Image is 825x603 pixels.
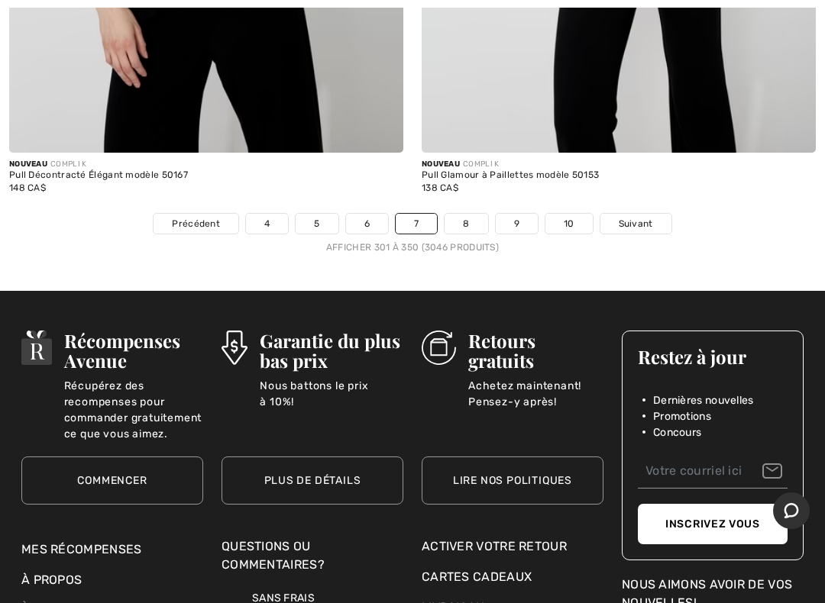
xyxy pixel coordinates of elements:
h3: Retours gratuits [468,331,603,370]
a: Activer votre retour [422,537,603,556]
div: À propos [21,571,203,597]
span: Précédent [172,217,220,231]
a: 5 [296,214,338,234]
img: Garantie du plus bas prix [222,331,247,365]
a: Mes récompenses [21,542,142,556]
span: 138 CA$ [422,182,458,193]
a: 4 [246,214,288,234]
a: Suivant [600,214,671,234]
a: Commencer [21,456,203,505]
input: Votre courriel ici [638,454,788,489]
button: Inscrivez vous [638,504,788,544]
img: Récompenses Avenue [21,331,52,365]
span: Nouveau [422,160,460,169]
span: Concours [653,424,701,440]
span: Nouveau [9,160,47,169]
p: Nous battons le prix à 10%! [260,378,403,408]
a: Précédent [154,214,238,234]
a: 10 [545,214,593,234]
div: Pull Glamour à Paillettes modèle 50153 [422,170,816,181]
a: Plus de détails [222,456,403,505]
a: 6 [346,214,388,234]
span: Dernières nouvelles [653,392,754,408]
div: Pull Décontracté Élégant modèle 50167 [9,170,403,181]
p: Achetez maintenant! Pensez-y après! [468,378,603,408]
a: Cartes Cadeaux [422,568,603,586]
a: 8 [445,214,487,234]
span: 148 CA$ [9,182,46,193]
p: Récupérez des recompenses pour commander gratuitement ce que vous aimez. [64,378,203,408]
h3: Récompenses Avenue [64,331,203,370]
a: 7 [396,214,437,234]
h3: Restez à jour [638,347,788,366]
h3: Garantie du plus bas prix [260,331,403,370]
span: Suivant [619,217,653,231]
a: 9 [496,214,538,234]
a: Lire nos politiques [422,456,603,505]
div: COMPLI K [9,159,403,170]
div: COMPLI K [422,159,816,170]
img: Retours gratuits [422,331,456,365]
div: Questions ou commentaires? [222,537,403,582]
span: Promotions [653,408,711,424]
iframe: Ouvre un widget dans lequel vous pouvez chatter avec l’un de nos agents [773,492,810,530]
